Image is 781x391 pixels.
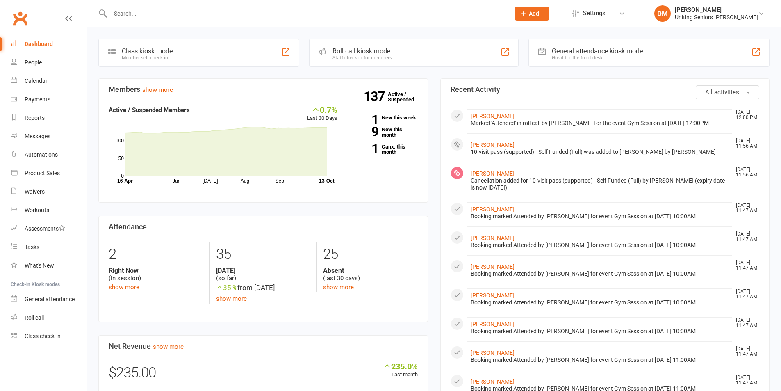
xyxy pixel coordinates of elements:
div: Booking marked Attended by [PERSON_NAME] for event Gym Session at [DATE] 10:00AM [471,213,729,220]
span: 35 % [216,284,237,292]
time: [DATE] 11:56 AM [732,138,759,149]
button: All activities [696,85,759,99]
div: Great for the front desk [552,55,643,61]
div: Marked 'Attended' in roll call by [PERSON_NAME] for the event Gym Session at [DATE] 12:00PM [471,120,729,127]
a: Reports [11,109,87,127]
div: Roll call kiosk mode [332,47,392,55]
div: 35 [216,242,310,267]
div: 235.0% [383,361,418,370]
div: Class kiosk mode [122,47,173,55]
div: Staff check-in for members [332,55,392,61]
div: Uniting Seniors [PERSON_NAME] [675,14,758,21]
span: Settings [583,4,606,23]
a: Dashboard [11,35,87,53]
div: Cancellation added for 10-visit pass (supported) - Self Funded (Full) by [PERSON_NAME] (expiry da... [471,177,729,191]
div: Calendar [25,78,48,84]
a: [PERSON_NAME] [471,142,515,148]
a: show more [323,284,354,291]
span: Add [529,10,539,17]
strong: [DATE] [216,267,310,274]
div: What's New [25,262,54,269]
a: show more [153,343,184,350]
a: Payments [11,90,87,109]
div: from [DATE] [216,282,310,293]
div: Product Sales [25,170,60,176]
time: [DATE] 11:47 AM [732,260,759,271]
a: Automations [11,146,87,164]
div: Last 30 Days [307,105,337,123]
a: Workouts [11,201,87,220]
a: [PERSON_NAME] [471,321,515,327]
a: [PERSON_NAME] [471,206,515,213]
strong: 9 [350,126,378,138]
div: Class check-in [25,333,61,339]
div: Tasks [25,244,39,250]
a: 1New this week [350,115,418,120]
a: show more [109,284,139,291]
h3: Members [109,85,418,94]
a: 137Active / Suspended [388,85,424,108]
div: Member self check-in [122,55,173,61]
a: 1Canx. this month [350,144,418,155]
a: General attendance kiosk mode [11,290,87,309]
a: [PERSON_NAME] [471,292,515,299]
strong: 1 [350,143,378,155]
a: [PERSON_NAME] [471,113,515,119]
time: [DATE] 11:47 AM [732,375,759,386]
div: 0.7% [307,105,337,114]
div: Roll call [25,314,44,321]
a: What's New [11,256,87,275]
time: [DATE] 11:47 AM [732,346,759,357]
div: Booking marked Attended by [PERSON_NAME] for event Gym Session at [DATE] 10:00AM [471,328,729,335]
div: [PERSON_NAME] [675,6,758,14]
div: $235.00 [109,361,418,389]
a: Roll call [11,309,87,327]
a: [PERSON_NAME] [471,350,515,356]
a: [PERSON_NAME] [471,170,515,177]
strong: 1 [350,114,378,126]
a: Messages [11,127,87,146]
div: 25 [323,242,417,267]
div: (last 30 days) [323,267,417,282]
a: Calendar [11,72,87,90]
a: [PERSON_NAME] [471,235,515,241]
time: [DATE] 11:47 AM [732,289,759,300]
div: Automations [25,151,58,158]
div: General attendance [25,296,75,302]
a: [PERSON_NAME] [471,263,515,270]
div: Last month [383,361,418,379]
div: Messages [25,133,50,139]
a: Assessments [11,220,87,238]
span: All activities [705,89,739,96]
div: Assessments [25,225,65,232]
a: 9New this month [350,127,418,137]
div: Booking marked Attended by [PERSON_NAME] for event Gym Session at [DATE] 10:00AM [471,242,729,249]
a: Tasks [11,238,87,256]
div: 10-visit pass (supported) - Self Funded (Full) was added to [PERSON_NAME] by [PERSON_NAME] [471,149,729,155]
div: 2 [109,242,203,267]
div: Reports [25,114,45,121]
div: Waivers [25,188,45,195]
div: People [25,59,42,66]
a: [PERSON_NAME] [471,378,515,385]
strong: 137 [364,90,388,103]
div: Workouts [25,207,49,213]
div: DM [654,5,671,22]
div: Booking marked Attended by [PERSON_NAME] for event Gym Session at [DATE] 11:00AM [471,357,729,364]
time: [DATE] 11:47 AM [732,231,759,242]
div: Booking marked Attended by [PERSON_NAME] for event Gym Session at [DATE] 10:00AM [471,299,729,306]
h3: Net Revenue [109,342,418,350]
h3: Attendance [109,223,418,231]
div: (in session) [109,267,203,282]
time: [DATE] 11:47 AM [732,203,759,213]
a: Waivers [11,183,87,201]
div: Booking marked Attended by [PERSON_NAME] for event Gym Session at [DATE] 10:00AM [471,270,729,277]
h3: Recent Activity [451,85,760,94]
a: Class kiosk mode [11,327,87,345]
a: show more [216,295,247,302]
div: Payments [25,96,50,103]
a: People [11,53,87,72]
strong: Active / Suspended Members [109,106,190,114]
a: show more [142,86,173,94]
div: (so far) [216,267,310,282]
